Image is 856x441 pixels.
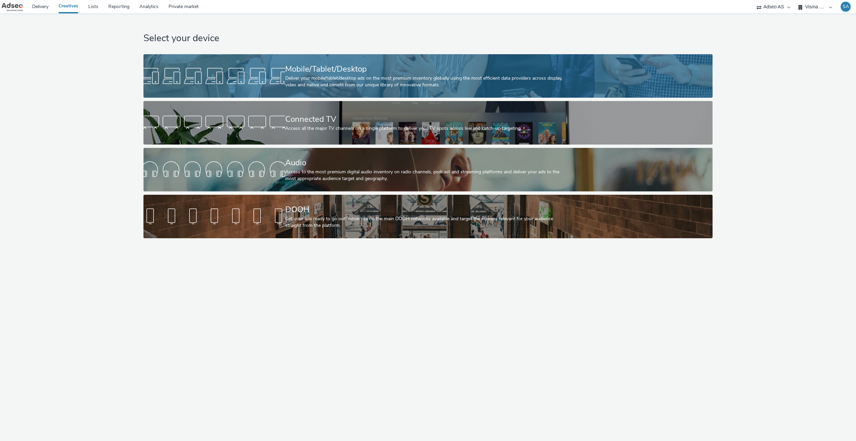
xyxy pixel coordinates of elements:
[285,113,568,125] div: Connected TV
[285,125,568,132] div: Access all the major TV channels on a single platform to deliver your TV spots across live and ca...
[285,75,568,89] div: Deliver your mobile/tablet/desktop ads on the most premium inventory globally using the most effi...
[143,54,713,98] a: Mobile/Tablet/DesktopDeliver your mobile/tablet/desktop ads on the most premium inventory globall...
[285,169,568,182] div: Access to the most premium digital audio inventory on radio channels, podcast and streaming platf...
[143,148,713,191] a: AudioAccess to the most premium digital audio inventory on radio channels, podcast and streaming ...
[143,101,713,145] a: Connected TVAccess all the major TV channels on a single platform to deliver your TV spots across...
[2,3,23,11] img: undefined Logo
[285,204,568,215] div: DOOH
[143,32,713,45] h1: Select your device
[143,195,713,238] a: DOOHGet your ads ready to go out! Advertise on the main DOOH networks available and target the sc...
[285,157,568,169] div: Audio
[843,2,849,12] div: SA
[285,63,568,75] div: Mobile/Tablet/Desktop
[285,215,568,229] div: Get your ads ready to go out! Advertise on the main DOOH networks available and target the screen...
